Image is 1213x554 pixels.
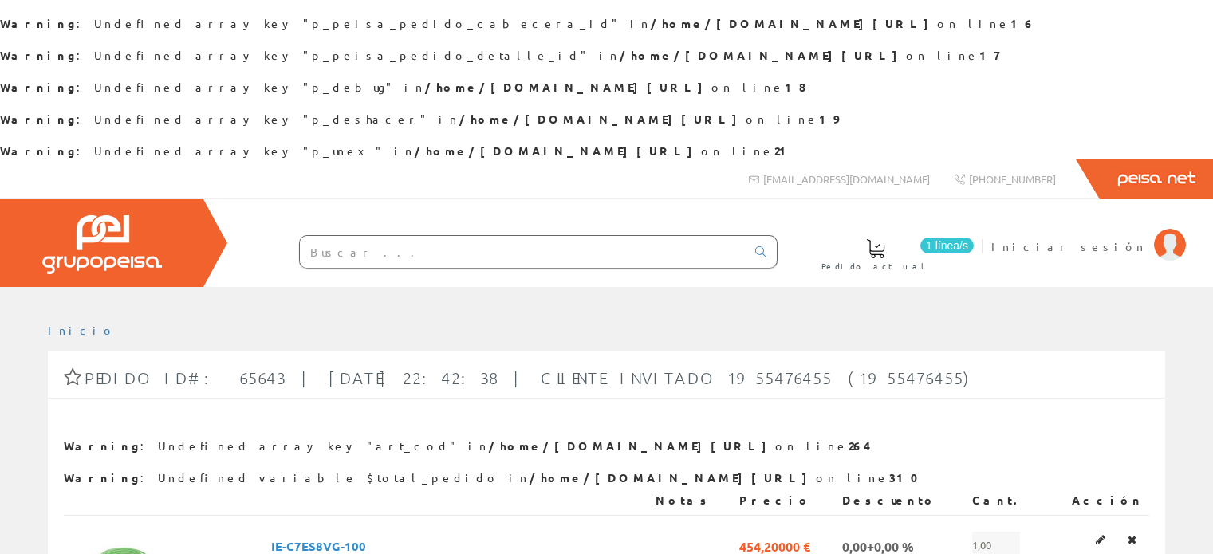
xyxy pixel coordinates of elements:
b: /home/[DOMAIN_NAME][URL] [651,16,937,30]
b: /home/[DOMAIN_NAME][URL] [620,48,906,62]
th: Cant. [966,486,1048,515]
a: 1 línea/s Pedido actual [805,226,978,281]
b: /home/[DOMAIN_NAME][URL] [489,438,775,453]
span: 1 línea/s [920,238,974,253]
b: 264 [849,438,871,453]
b: 19 [819,112,839,126]
a: Eliminar [1123,532,1141,548]
span: [EMAIL_ADDRESS][DOMAIN_NAME] [763,172,930,186]
th: Descuento [836,486,966,515]
span: Pedido actual [821,258,930,274]
a: [EMAIL_ADDRESS][DOMAIN_NAME] [736,159,942,199]
b: Warning [64,438,140,453]
th: Precio [733,486,836,515]
th: Acción [1048,486,1149,515]
b: 310 [889,470,929,485]
b: 18 [785,80,806,94]
a: Inicio [48,323,116,337]
a: Editar [1091,532,1110,548]
b: /home/[DOMAIN_NAME][URL] [530,470,816,485]
b: 17 [979,48,998,62]
a: Iniciar sesión [991,226,1186,241]
b: /home/[DOMAIN_NAME][URL] [425,80,711,94]
b: 21 [774,143,794,158]
b: /home/[DOMAIN_NAME][URL] [459,112,746,126]
span: Pedido ID#: 65643 | [DATE] 22:42:38 | Cliente Invitado 1955476455 (1955476455) [85,368,975,387]
th: Notas [649,486,734,515]
input: Buscar ... [300,236,746,268]
img: Grupo Peisa [42,215,162,274]
b: /home/[DOMAIN_NAME][URL] [415,143,701,158]
b: 16 [1010,16,1035,30]
span: [PHONE_NUMBER] [969,172,1056,186]
b: Warning [64,470,140,485]
span: Iniciar sesión [991,238,1146,254]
